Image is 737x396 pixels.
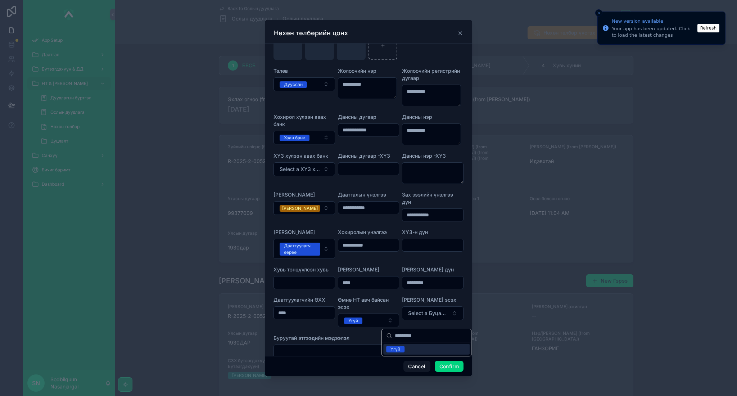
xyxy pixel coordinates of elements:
[273,239,335,259] button: Select Button
[402,229,428,235] span: ХҮЗ-н дүн
[402,297,456,303] span: [PERSON_NAME] эсэх
[284,81,303,88] div: Дууссан
[338,297,389,310] span: Өмнө НТ авч байсан эсэх
[282,205,318,212] div: [PERSON_NAME]
[273,266,329,273] span: Хувь тэнцүүлсэн хувь
[402,306,464,320] button: Select Button
[402,114,432,120] span: Дансны нэр
[403,361,430,372] button: Cancel
[273,162,335,176] button: Select Button
[338,314,399,327] button: Select Button
[338,266,379,273] span: [PERSON_NAME]
[284,135,305,141] div: Хаан банк
[274,29,348,37] h3: Нөхөн төлбөрийн цонх
[402,266,454,273] span: [PERSON_NAME] дүн
[697,24,719,32] button: Refresh
[338,153,390,159] span: Дансны дугаар -ХҮЗ
[402,153,446,159] span: Дансны нэр -ХҮЗ
[612,18,695,25] div: New version available
[435,361,464,372] button: Confirm
[390,346,400,352] div: Үгүй
[273,131,335,144] button: Select Button
[273,201,335,215] button: Select Button
[273,68,288,74] span: Төлөв
[273,192,315,198] span: [PERSON_NAME]
[402,68,460,81] span: Жолоочийн регистрийн дугаар
[402,192,453,205] span: Зах зээлийн үнэлгээ дүн
[408,310,449,317] span: Select a Буцаан нэхэмжлэх эсэх
[595,9,602,17] button: Close toast
[273,229,315,235] span: [PERSON_NAME]
[348,318,358,324] div: Үгүй
[273,297,325,303] span: Даатгуулагчийн ӨХХ
[338,192,386,198] span: Даатгалын үнэлгээ
[273,153,328,159] span: ХҮЗ хүлээн авах банк
[338,68,376,74] span: Жолоочийн нэр
[612,26,695,39] div: Your app has been updated. Click to load the latest changes
[382,342,471,356] div: Suggestions
[338,114,376,120] span: Дансны дугаар
[338,229,387,235] span: Хохиролын үнэлгээ
[273,335,349,341] span: Буруутай этгээдийн мэдээлэл
[273,114,326,127] span: Хохирол хүлээн авах банк
[273,77,335,91] button: Select Button
[280,166,320,173] span: Select a ХҮЗ хүлээн авах банк
[284,243,316,256] div: Даатгуулагч өөрөө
